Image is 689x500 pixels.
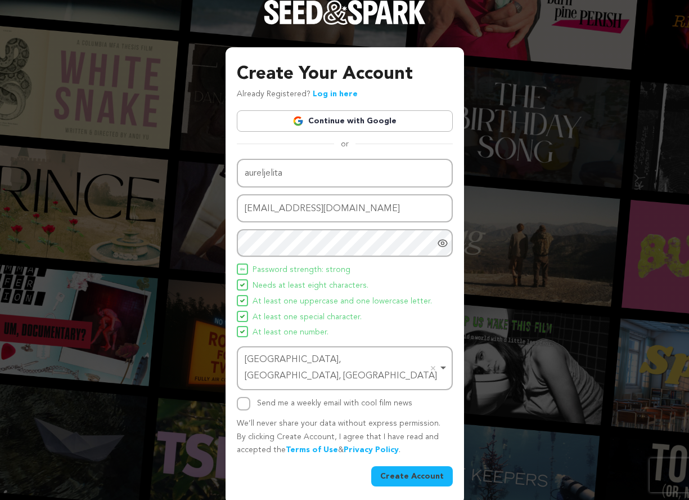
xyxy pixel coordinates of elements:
[240,283,245,287] img: Seed&Spark Icon
[240,267,245,271] img: Seed&Spark Icon
[237,61,453,88] h3: Create Your Account
[237,110,453,132] a: Continue with Google
[292,115,304,127] img: Google logo
[237,194,453,223] input: Email address
[240,329,245,334] img: Seed&Spark Icon
[253,311,362,324] span: At least one special character.
[237,88,358,101] p: Already Registered?
[253,295,432,309] span: At least one uppercase and one lowercase letter.
[334,139,355,150] span: or
[253,279,368,293] span: Needs at least eight characters.
[286,446,338,454] a: Terms of Use
[245,352,438,385] div: [GEOGRAPHIC_DATA], [GEOGRAPHIC_DATA], [GEOGRAPHIC_DATA]
[237,417,453,457] p: We’ll never share your data without express permission. By clicking Create Account, I agree that ...
[253,326,328,340] span: At least one number.
[253,264,350,277] span: Password strength: strong
[344,446,399,454] a: Privacy Policy
[237,159,453,187] input: Name
[437,238,448,249] a: Show password as plain text. Warning: this will display your password on the screen.
[427,363,439,374] button: Remove item: 'ChIJyZrIjGCJGGARonG69OLd0ag'
[371,466,453,486] button: Create Account
[313,90,358,98] a: Log in here
[240,314,245,319] img: Seed&Spark Icon
[257,399,412,407] label: Send me a weekly email with cool film news
[240,298,245,303] img: Seed&Spark Icon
